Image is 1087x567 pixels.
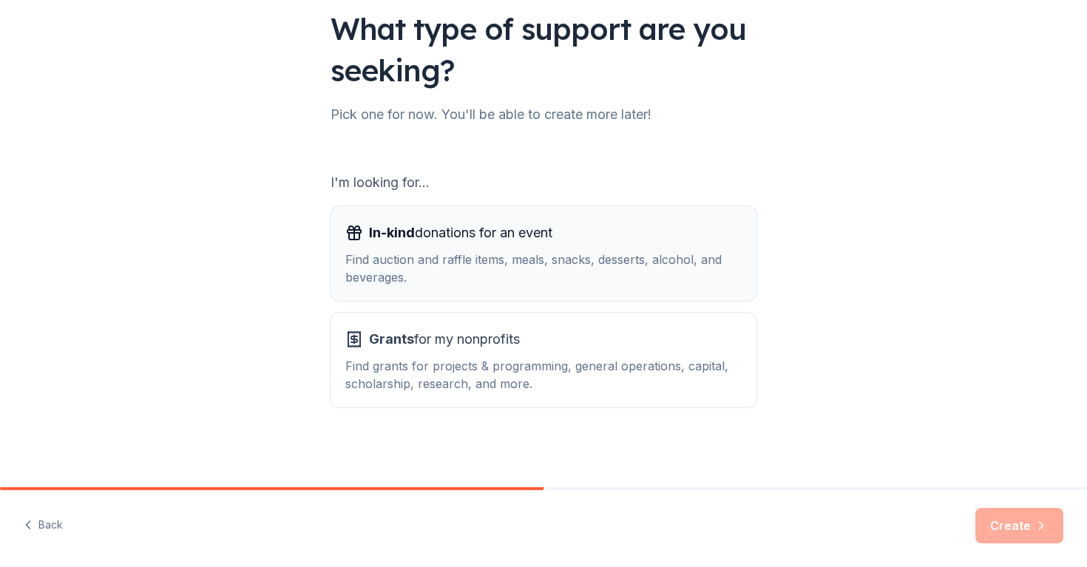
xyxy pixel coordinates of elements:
[331,313,756,407] button: Grantsfor my nonprofitsFind grants for projects & programming, general operations, capital, schol...
[331,206,756,301] button: In-kinddonations for an eventFind auction and raffle items, meals, snacks, desserts, alcohol, and...
[24,510,63,541] button: Back
[369,225,415,240] span: In-kind
[345,251,742,286] div: Find auction and raffle items, meals, snacks, desserts, alcohol, and beverages.
[369,327,520,351] span: for my nonprofits
[369,221,552,245] span: donations for an event
[331,103,756,126] div: Pick one for now. You'll be able to create more later!
[345,357,742,393] div: Find grants for projects & programming, general operations, capital, scholarship, research, and m...
[369,331,414,347] span: Grants
[331,171,756,194] div: I'm looking for...
[331,8,756,91] div: What type of support are you seeking?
